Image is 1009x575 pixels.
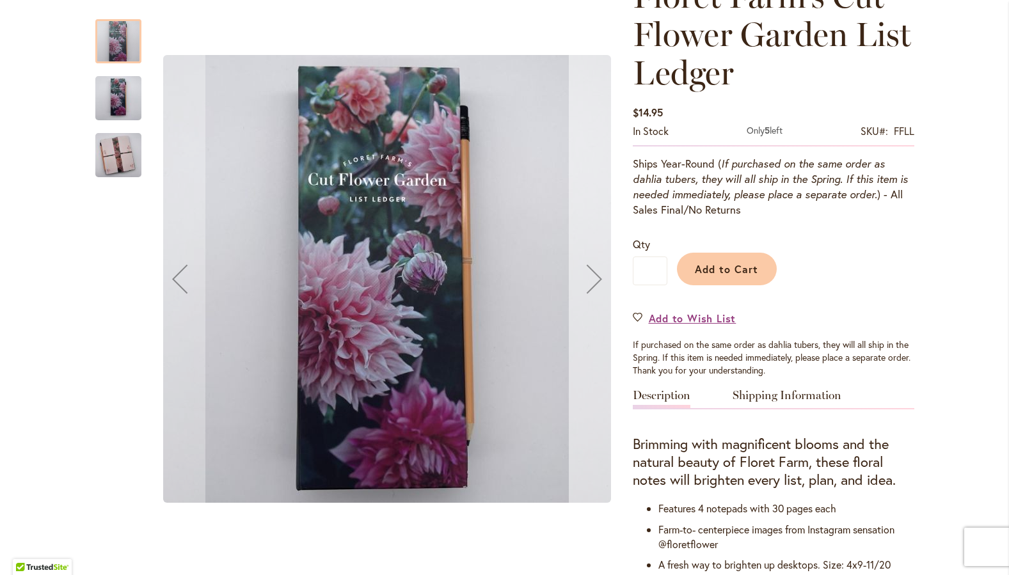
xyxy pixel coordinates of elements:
a: Description [633,390,690,408]
div: Floret Farm's Cut Flower Garden List Ledger - FRONT [95,63,154,120]
div: FFLL [894,124,914,139]
h4: Brimming with magnificent blooms and the natural beauty of Floret Farm, these floral notes will b... [633,435,914,489]
img: Floret Farm's Cut Flower Garden List Ledger - FRONT [163,55,611,503]
li: Features 4 notepads with 30 pages each [658,501,914,516]
div: If purchased on the same order as dahlia tubers, they will all ship in the Spring. If this item i... [633,338,914,377]
img: Floret Farm's Cut Flower Garden List Ledger - FRONT [95,68,141,129]
span: Add to Wish List [649,311,736,326]
span: In stock [633,124,669,138]
button: Next [569,6,620,552]
button: Previous [154,6,205,552]
div: Only 5 left [747,124,783,139]
strong: 5 [765,124,770,136]
div: Availability [633,124,669,139]
span: Qty [633,237,650,251]
p: Ships Year-Round ( ) - All Sales Final/No Returns [633,156,914,217]
span: $14.95 [633,106,663,119]
div: Floret Farm's Cut Flower Garden List Ledger - INSIDE [95,120,141,177]
iframe: Launch Accessibility Center [10,530,45,565]
div: Floret Farm's Cut Flower Garden List Ledger - FRONTFloret Farm's Cut Flower Garden List Ledger - ... [154,6,620,552]
img: Floret Farm's Cut Flower Garden List Ledger - INSIDE [95,125,141,186]
strong: SKU [861,124,888,138]
span: Add to Cart [695,262,758,276]
li: Farm-to- centerpiece images from Instagram sensation @floretflower [658,523,914,552]
a: Shipping Information [733,390,841,408]
button: Add to Cart [677,253,777,285]
div: Floret Farm's Cut Flower Garden List Ledger - FRONT [95,6,154,63]
div: Floret Farm's Cut Flower Garden List Ledger - FRONT [154,6,620,552]
a: Add to Wish List [633,311,736,326]
i: If purchased on the same order as dahlia tubers, they will all ship in the Spring. If this item i... [633,157,908,201]
div: Product Images [154,6,679,552]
